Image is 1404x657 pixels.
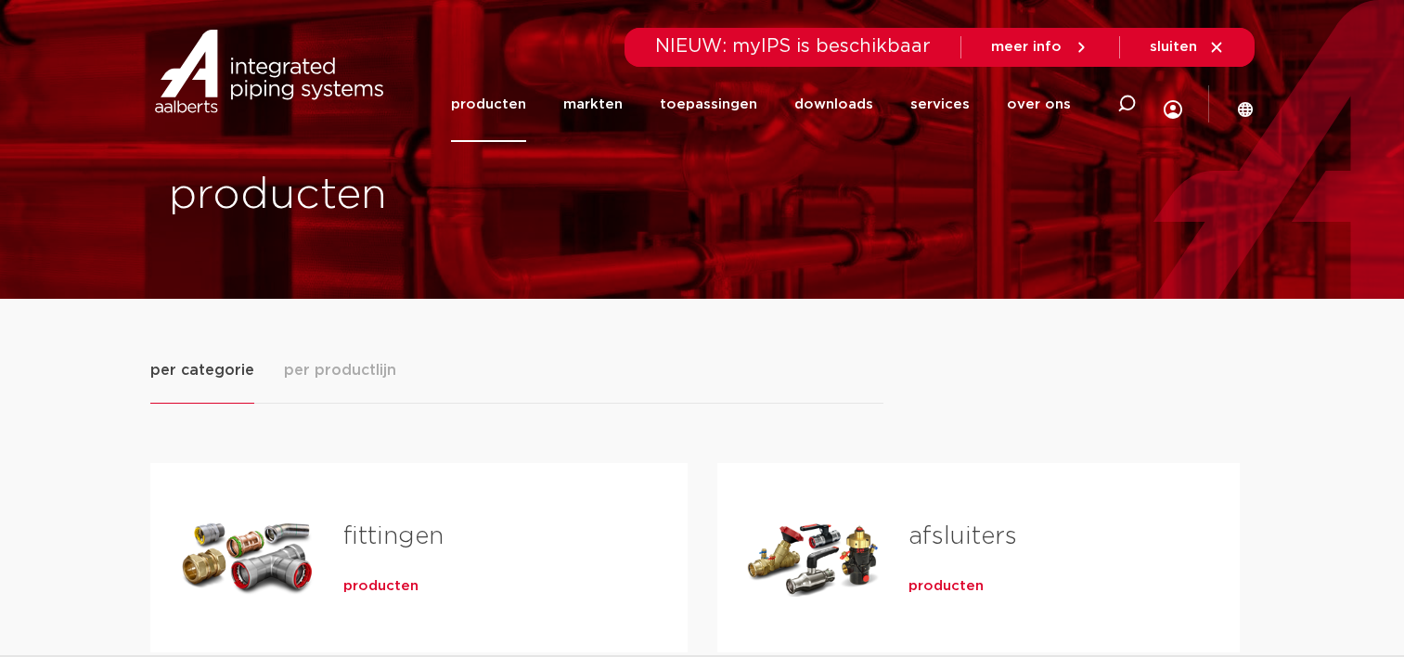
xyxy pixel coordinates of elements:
[563,67,623,142] a: markten
[343,524,444,548] a: fittingen
[1007,67,1071,142] a: over ons
[1150,40,1197,54] span: sluiten
[150,359,254,381] span: per categorie
[451,67,526,142] a: producten
[991,39,1089,56] a: meer info
[660,67,757,142] a: toepassingen
[908,577,984,596] a: producten
[1150,39,1225,56] a: sluiten
[794,67,873,142] a: downloads
[655,37,931,56] span: NIEUW: myIPS is beschikbaar
[451,67,1071,142] nav: Menu
[169,166,693,225] h1: producten
[343,577,419,596] a: producten
[284,359,396,381] span: per productlijn
[910,67,970,142] a: services
[908,524,1017,548] a: afsluiters
[991,40,1062,54] span: meer info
